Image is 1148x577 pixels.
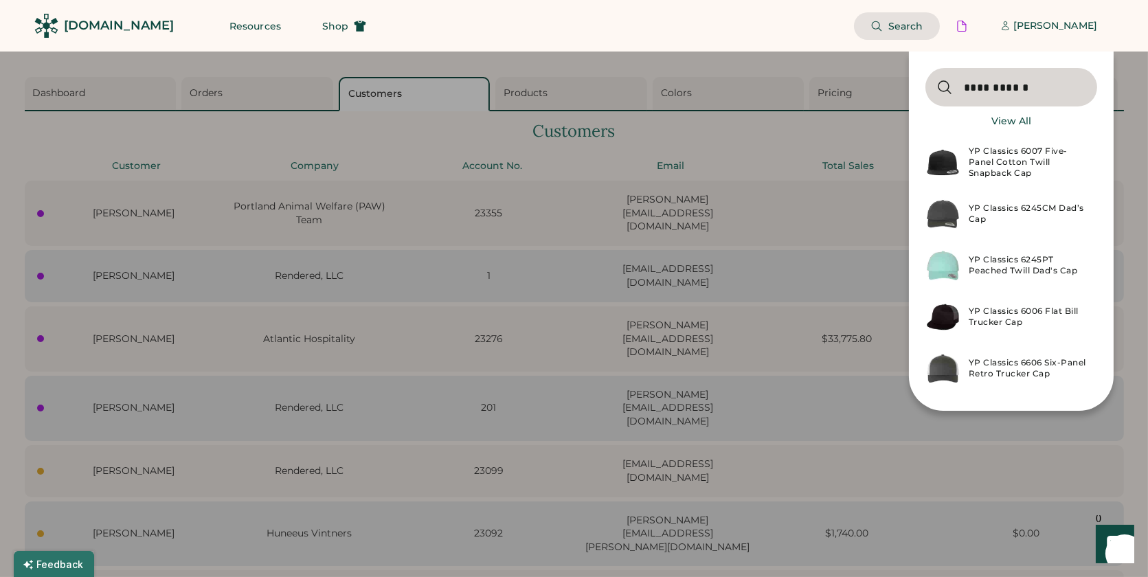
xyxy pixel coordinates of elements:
[322,21,348,31] span: Shop
[991,115,1031,128] div: View All
[925,188,960,240] img: 6245CM
[969,254,1089,276] div: YP Classics 6245PT Peached Twill Dad's Cap
[213,12,297,40] button: Resources
[306,12,383,40] button: Shop
[969,357,1089,379] div: YP Classics 6606 Six-Panel Retro Trucker Cap
[1083,515,1142,574] iframe: Front Chat
[925,291,960,343] img: 6006
[64,17,174,34] div: [DOMAIN_NAME]
[1013,19,1097,33] div: [PERSON_NAME]
[969,306,1089,328] div: YP Classics 6006 Flat Bill Trucker Cap
[34,14,58,38] img: Rendered Logo - Screens
[969,203,1089,225] div: YP Classics 6245CM Dad’s Cap
[925,343,960,394] img: 6606
[925,240,960,291] img: 6245PT
[888,21,923,31] span: Search
[854,12,940,40] button: Search
[969,146,1089,179] div: YP Classics 6007 Five-Panel Cotton Twill Snapback Cap
[925,137,960,188] img: 6007-Black-Front.jpg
